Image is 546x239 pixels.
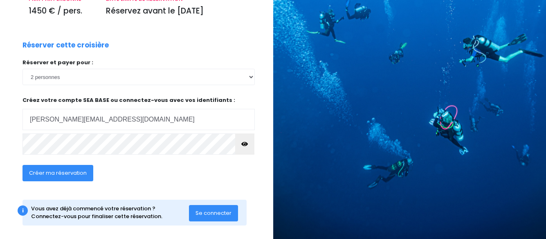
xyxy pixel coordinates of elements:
button: Créer ma réservation [22,165,93,181]
div: i [18,205,28,216]
p: Réservez avant le [DATE] [106,5,248,17]
p: Réserver et payer pour : [22,59,255,67]
a: Se connecter [189,209,238,216]
button: Se connecter [189,205,238,221]
p: Créez votre compte SEA BASE ou connectez-vous avec vos identifiants : [22,96,255,130]
div: Vous avez déjà commencé votre réservation ? Connectez-vous pour finaliser cette réservation. [31,205,189,221]
input: Adresse email [22,109,255,130]
p: 1450 € / pers. [29,5,94,17]
span: Se connecter [195,209,231,217]
p: Réserver cette croisière [22,40,109,51]
span: Créer ma réservation [29,169,87,177]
